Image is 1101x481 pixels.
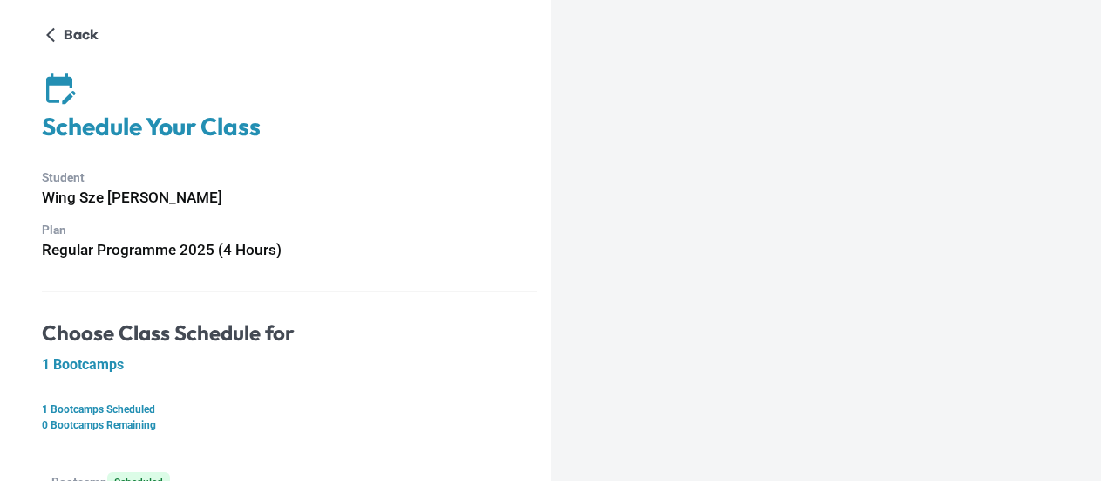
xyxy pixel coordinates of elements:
p: Back [64,24,99,45]
h4: Choose Class Schedule for [42,320,537,347]
button: Back [42,21,105,49]
p: 0 Bootcamps Remaining [42,417,537,433]
h4: Schedule Your Class [42,112,537,142]
p: Plan [42,221,537,239]
h6: Regular Programme 2025 (4 Hours) [42,238,537,262]
p: Student [42,168,537,187]
p: 1 Bootcamps Scheduled [42,402,537,417]
h5: 1 Bootcamps [42,356,537,374]
h6: Wing Sze [PERSON_NAME] [42,186,537,210]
